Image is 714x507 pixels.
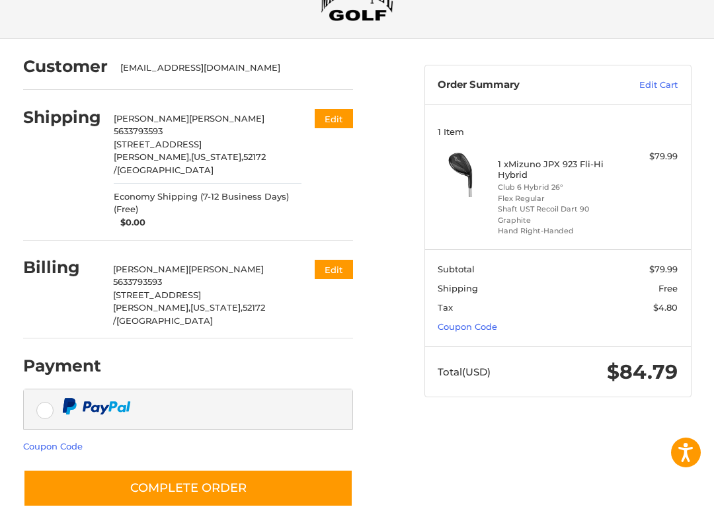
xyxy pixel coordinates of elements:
[438,126,678,137] h3: 1 Item
[114,126,163,136] span: 5633793593
[617,150,678,163] div: $79.99
[116,315,213,326] span: [GEOGRAPHIC_DATA]
[315,260,353,279] button: Edit
[113,302,190,313] span: [PERSON_NAME],
[114,151,191,162] span: [PERSON_NAME],
[23,441,83,451] a: Coupon Code
[653,302,678,313] span: $4.80
[191,151,243,162] span: [US_STATE],
[113,264,188,274] span: [PERSON_NAME]
[498,182,615,193] li: Club 6 Hybrid 26°
[114,216,145,229] span: $0.00
[23,257,100,278] h2: Billing
[498,204,615,225] li: Shaft UST Recoil Dart 90 Graphite
[498,193,615,204] li: Flex Regular
[190,302,243,313] span: [US_STATE],
[117,165,214,175] span: [GEOGRAPHIC_DATA]
[23,356,101,376] h2: Payment
[62,398,131,414] img: PayPal icon
[607,360,678,384] span: $84.79
[114,113,189,124] span: [PERSON_NAME]
[23,56,108,77] h2: Customer
[658,283,678,293] span: Free
[113,290,201,300] span: [STREET_ADDRESS]
[438,79,601,92] h3: Order Summary
[438,366,491,378] span: Total (USD)
[120,61,340,75] div: [EMAIL_ADDRESS][DOMAIN_NAME]
[114,151,266,175] span: 52172 /
[438,321,497,332] a: Coupon Code
[189,113,264,124] span: [PERSON_NAME]
[23,469,353,507] button: Complete order
[23,107,101,128] h2: Shipping
[113,276,162,287] span: 5633793593
[438,302,453,313] span: Tax
[315,109,353,128] button: Edit
[438,264,475,274] span: Subtotal
[113,302,265,326] span: 52172 /
[498,225,615,237] li: Hand Right-Handed
[114,139,202,149] span: [STREET_ADDRESS]
[438,283,478,293] span: Shipping
[188,264,264,274] span: [PERSON_NAME]
[498,159,615,180] h4: 1 x Mizuno JPX 923 Fli-Hi Hybrid
[114,190,301,216] span: Economy Shipping (7-12 Business Days) (Free)
[601,79,678,92] a: Edit Cart
[649,264,678,274] span: $79.99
